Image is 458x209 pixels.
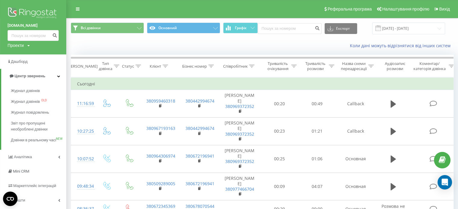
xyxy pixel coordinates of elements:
a: 380969372352 [225,158,254,164]
span: Кошти [14,198,25,202]
span: Журнал дзвінків [11,88,40,94]
img: Ringostat logo [8,6,59,21]
span: Маркетплейс інтеграцій [13,183,56,188]
div: Тривалість очікування [266,61,290,71]
span: Вихід [439,7,450,11]
a: 380442994674 [185,98,214,104]
button: Графік [223,23,258,33]
div: Назва схеми переадресації [341,61,367,71]
div: Open Intercom Messenger [438,175,452,189]
span: Налаштування профілю [382,7,429,11]
a: Журнал дзвінківOLD [11,96,66,107]
td: 00:09 [261,173,298,200]
div: 09:48:34 [77,180,89,192]
span: Дашборд [11,59,28,64]
div: Статус [122,64,134,69]
td: 00:25 [261,145,298,173]
span: Звіт про пропущені необроблені дзвінки [11,120,63,132]
a: Журнал повідомлень [11,107,66,118]
input: Пошук за номером [8,30,59,41]
td: Основная [336,173,375,200]
td: 01:06 [298,145,336,173]
div: Бізнес номер [182,64,207,69]
a: 380442994674 [185,125,214,131]
td: 01:21 [298,118,336,145]
div: Проекти [8,42,24,48]
td: [PERSON_NAME] [219,90,261,118]
span: Аналiтика [14,155,32,159]
td: [PERSON_NAME] [219,118,261,145]
td: Сьогодні [71,78,456,90]
div: Клієнт [150,64,161,69]
div: 10:07:52 [77,153,89,165]
div: Коментар/категорія дзвінка [412,61,447,71]
td: Callback [336,118,375,145]
a: [DOMAIN_NAME] [8,23,59,29]
a: 380969372352 [225,103,254,109]
div: Аудіозапис розмови [380,61,410,71]
a: 380672196941 [185,153,214,159]
div: Тривалість розмови [304,61,327,71]
a: 380964306974 [146,153,175,159]
span: Реферальна програма [328,7,372,11]
span: Дзвінки в реальному часі [11,137,56,143]
td: 00:20 [261,90,298,118]
a: 380672345369 [146,203,175,209]
span: Всі дзвінки [81,26,101,30]
a: 380977466704 [225,186,254,192]
td: Основная [336,145,375,173]
span: Графік [235,26,247,30]
div: [PERSON_NAME] [67,64,98,69]
div: Співробітник [223,64,248,69]
span: Mini CRM [13,169,29,174]
button: Всі дзвінки [71,23,144,33]
td: Callback [336,90,375,118]
a: Дзвінки в реальному часіNEW [11,135,66,146]
td: 04:07 [298,173,336,200]
button: Основний [147,23,220,33]
a: Журнал дзвінків [11,85,66,96]
span: Журнал повідомлень [11,109,49,115]
a: 380509289005 [146,181,175,186]
span: Центр звернень [14,74,45,78]
a: Центр звернень [1,69,66,83]
td: [PERSON_NAME] [219,145,261,173]
a: 380678070544 [185,203,214,209]
span: Журнал дзвінків [11,99,40,105]
a: Коли дані можуть відрізнятися вiд інших систем [350,43,453,48]
input: Пошук за номером [258,23,322,34]
a: Звіт про пропущені необроблені дзвінки [11,118,66,135]
a: 380969372352 [225,131,254,137]
div: 11:16:59 [77,98,89,109]
td: [PERSON_NAME] [219,173,261,200]
button: Open CMP widget [3,192,17,206]
div: Тип дзвінка [99,61,112,71]
a: 380967193163 [146,125,175,131]
td: 00:49 [298,90,336,118]
a: 380959460318 [146,98,175,104]
div: 10:27:25 [77,125,89,137]
button: Експорт [325,23,357,34]
a: 380672196941 [185,181,214,186]
td: 00:23 [261,118,298,145]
